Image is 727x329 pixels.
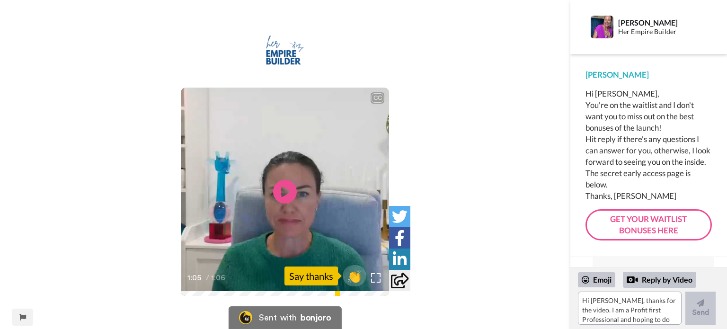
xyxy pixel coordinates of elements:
span: 👏 [343,268,366,284]
div: [PERSON_NAME] [618,18,701,27]
div: Her Empire Builder [618,28,701,36]
div: CC [372,93,383,103]
span: 1:05 [187,272,204,284]
div: Hi [PERSON_NAME], You're on the waitlist and I don't want you to miss out on the best bonuses of ... [585,88,712,202]
img: Bonjoro Logo [239,311,252,324]
span: / [206,272,209,284]
img: Full screen [371,273,381,283]
div: Sent with [259,313,297,322]
button: Send [685,292,716,325]
img: 9ca4374a-b05b-4439-b0e6-ff583a8ba60a [266,31,304,69]
a: Bonjoro LogoSent withbonjoro [229,306,341,329]
div: Reply by Video [627,274,638,285]
div: Reply by Video [623,272,696,288]
span: 1:06 [211,272,228,284]
div: Emoji [578,272,615,287]
img: Profile Image [591,16,613,38]
button: 👏 [343,265,366,286]
div: [PERSON_NAME] [585,69,712,80]
a: GET YOUR WAITLIST BONUSES HERE [585,209,712,241]
div: bonjoro [301,313,331,322]
div: Say thanks [284,267,338,285]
